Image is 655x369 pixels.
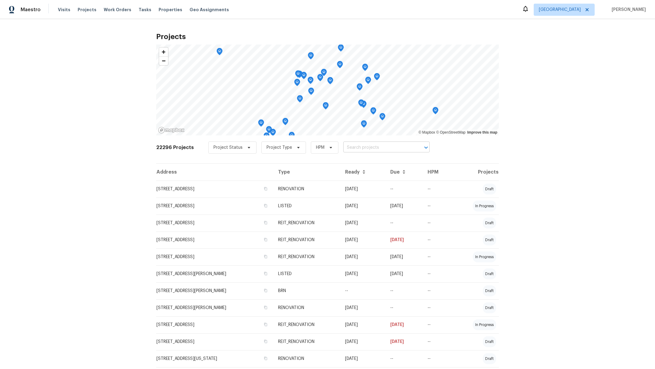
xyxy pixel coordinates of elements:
[156,164,273,181] th: Address
[258,119,264,129] div: Map marker
[297,95,303,105] div: Map marker
[483,336,496,347] div: draft
[338,44,344,54] div: Map marker
[436,130,465,135] a: OpenStreetMap
[483,268,496,279] div: draft
[273,231,340,248] td: REIT_RENOVATION
[362,64,368,73] div: Map marker
[385,214,423,231] td: --
[317,74,323,83] div: Map marker
[156,316,273,333] td: [STREET_ADDRESS]
[483,218,496,228] div: draft
[467,130,497,135] a: Improve this map
[273,265,340,282] td: LISTED
[385,299,423,316] td: --
[340,248,385,265] td: [DATE]
[453,164,499,181] th: Projects
[483,353,496,364] div: draft
[267,145,292,151] span: Project Type
[294,79,300,88] div: Map marker
[357,83,363,93] div: Map marker
[263,288,268,293] button: Copy Address
[158,127,185,134] a: Mapbox homepage
[385,248,423,265] td: [DATE]
[340,214,385,231] td: [DATE]
[423,164,453,181] th: HPM
[264,132,270,142] div: Map marker
[159,7,182,13] span: Properties
[385,231,423,248] td: [DATE]
[273,164,340,181] th: Type
[340,316,385,333] td: [DATE]
[370,107,376,117] div: Map marker
[423,248,453,265] td: --
[483,302,496,313] div: draft
[156,198,273,214] td: [STREET_ADDRESS]
[423,214,453,231] td: --
[327,77,333,86] div: Map marker
[266,126,272,135] div: Map marker
[385,198,423,214] td: [DATE]
[340,333,385,350] td: [DATE]
[263,271,268,276] button: Copy Address
[159,57,168,65] span: Zoom out
[263,254,268,259] button: Copy Address
[609,7,646,13] span: [PERSON_NAME]
[483,234,496,245] div: draft
[273,333,340,350] td: REIT_RENOVATION
[156,282,273,299] td: [STREET_ADDRESS][PERSON_NAME]
[307,77,314,86] div: Map marker
[385,164,423,181] th: Due
[374,73,380,82] div: Map marker
[139,8,151,12] span: Tasks
[473,201,496,211] div: in progress
[340,265,385,282] td: [DATE]
[273,299,340,316] td: RENOVATION
[308,52,314,62] div: Map marker
[323,102,329,111] div: Map marker
[365,77,371,86] div: Map marker
[321,69,327,78] div: Map marker
[263,203,268,208] button: Copy Address
[270,129,276,138] div: Map marker
[308,88,314,97] div: Map marker
[263,305,268,310] button: Copy Address
[217,48,223,57] div: Map marker
[159,48,168,56] button: Zoom in
[423,350,453,367] td: --
[483,285,496,296] div: draft
[156,145,194,151] h2: 22296 Projects
[156,265,273,282] td: [STREET_ADDRESS][PERSON_NAME]
[263,237,268,242] button: Copy Address
[423,299,453,316] td: --
[385,181,423,198] td: --
[539,7,581,13] span: [GEOGRAPHIC_DATA]
[418,130,435,135] a: Mapbox
[263,186,268,191] button: Copy Address
[273,350,340,367] td: RENOVATION
[340,350,385,367] td: [DATE]
[273,282,340,299] td: BRN
[58,7,70,13] span: Visits
[156,350,273,367] td: [STREET_ADDRESS][US_STATE]
[156,299,273,316] td: [STREET_ADDRESS][PERSON_NAME]
[422,143,430,152] button: Open
[273,198,340,214] td: LISTED
[340,282,385,299] td: --
[340,181,385,198] td: [DATE]
[301,72,307,81] div: Map marker
[423,198,453,214] td: --
[423,333,453,350] td: --
[156,333,273,350] td: [STREET_ADDRESS]
[423,282,453,299] td: --
[263,322,268,327] button: Copy Address
[483,184,496,194] div: draft
[156,214,273,231] td: [STREET_ADDRESS]
[337,61,343,70] div: Map marker
[340,299,385,316] td: [DATE]
[358,99,364,109] div: Map marker
[159,56,168,65] button: Zoom out
[385,316,423,333] td: [DATE]
[343,143,413,152] input: Search projects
